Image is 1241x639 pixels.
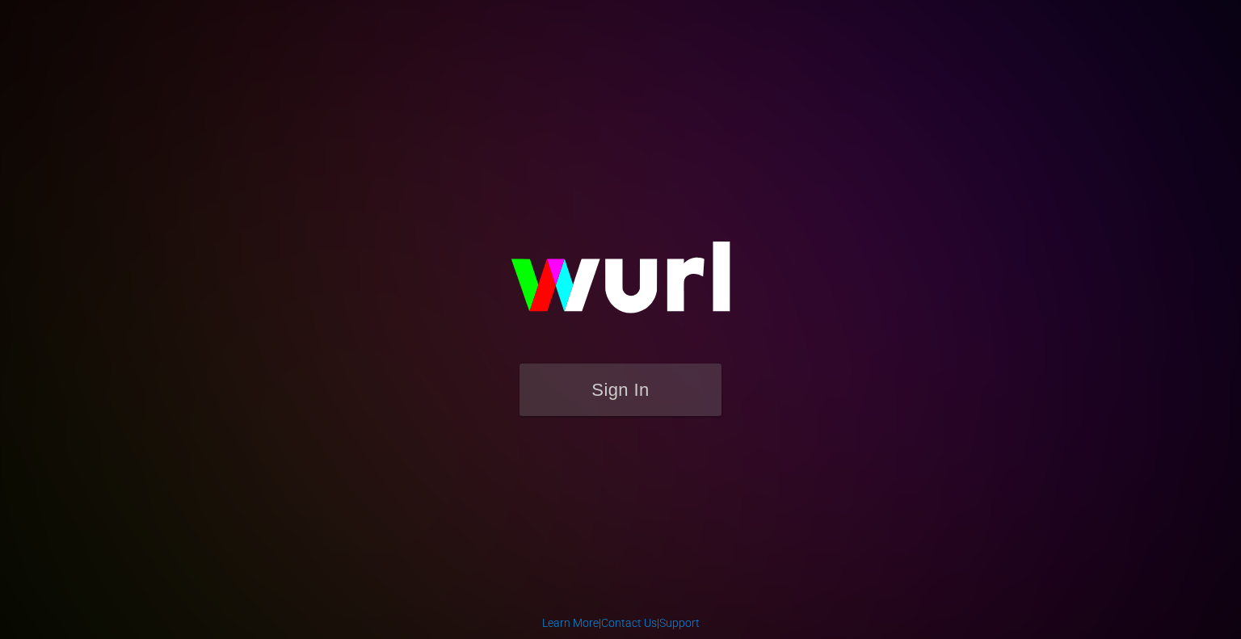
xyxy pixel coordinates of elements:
[601,616,657,629] a: Contact Us
[542,615,700,631] div: | |
[459,207,782,364] img: wurl-logo-on-black-223613ac3d8ba8fe6dc639794a292ebdb59501304c7dfd60c99c58986ef67473.svg
[520,364,721,416] button: Sign In
[659,616,700,629] a: Support
[542,616,599,629] a: Learn More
